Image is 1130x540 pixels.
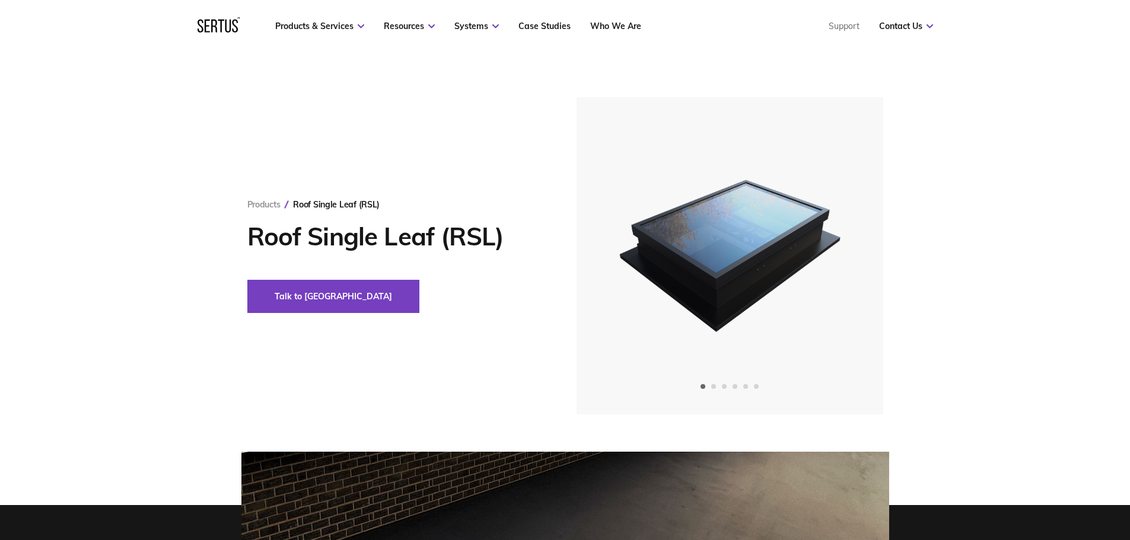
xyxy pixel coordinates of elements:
a: Support [829,21,860,31]
span: Go to slide 2 [711,384,716,389]
span: Go to slide 4 [733,384,737,389]
span: Go to slide 3 [722,384,727,389]
span: Go to slide 6 [754,384,759,389]
a: Products [247,199,281,210]
button: Talk to [GEOGRAPHIC_DATA] [247,280,419,313]
h1: Roof Single Leaf (RSL) [247,222,541,251]
a: Case Studies [518,21,571,31]
a: Resources [384,21,435,31]
a: Contact Us [879,21,933,31]
span: Go to slide 5 [743,384,748,389]
a: Systems [454,21,499,31]
iframe: Chat Widget [916,402,1130,540]
a: Who We Are [590,21,641,31]
a: Products & Services [275,21,364,31]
